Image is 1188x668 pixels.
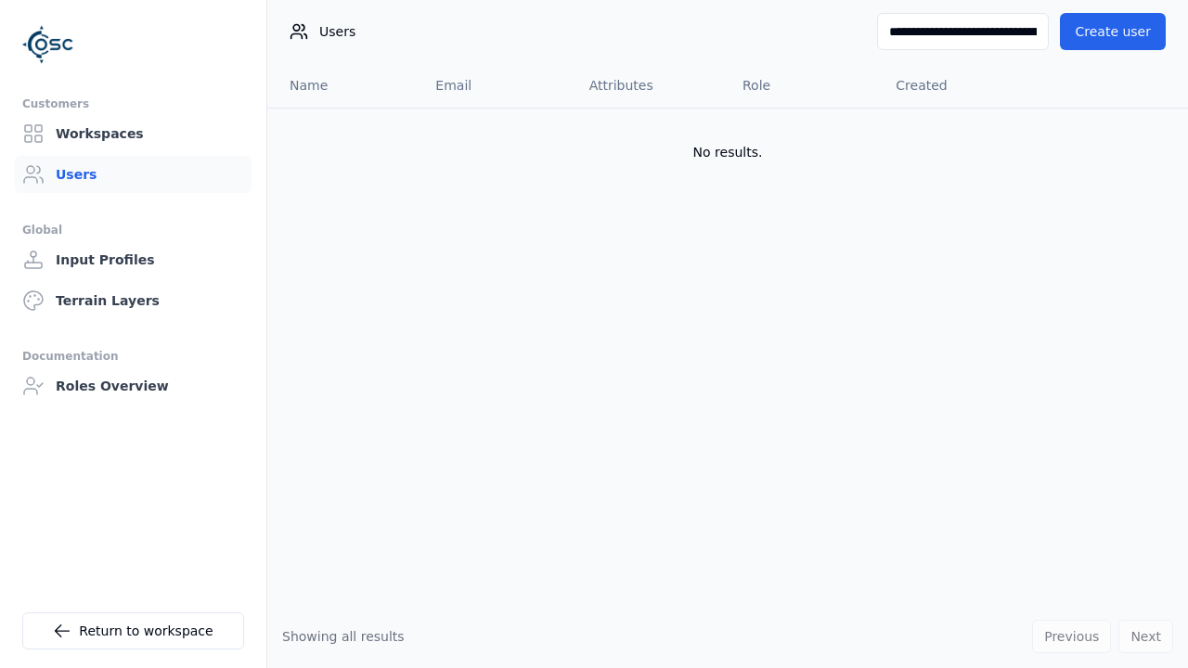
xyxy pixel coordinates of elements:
th: Email [420,63,574,108]
th: Attributes [575,63,728,108]
div: Global [22,219,244,241]
td: No results. [267,108,1188,197]
a: Workspaces [15,115,252,152]
div: Customers [22,93,244,115]
a: Users [15,156,252,193]
span: Users [319,22,355,41]
span: Showing all results [282,629,405,644]
th: Name [267,63,420,108]
img: Logo [22,19,74,71]
th: Created [881,63,1034,108]
a: Return to workspace [22,612,244,649]
button: Create user [1060,13,1166,50]
th: Role [728,63,881,108]
a: Terrain Layers [15,282,252,319]
div: Documentation [22,345,244,367]
a: Roles Overview [15,367,252,405]
a: Input Profiles [15,241,252,278]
